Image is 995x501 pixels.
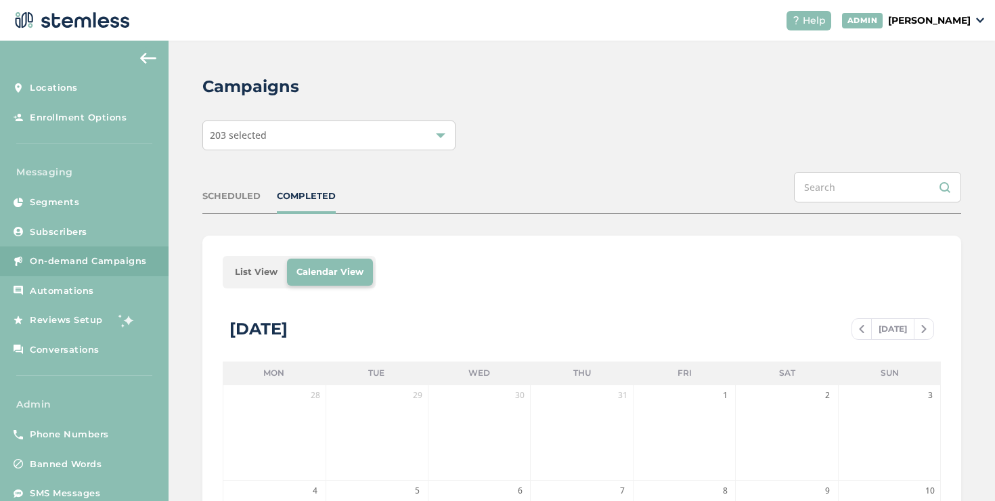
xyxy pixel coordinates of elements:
h2: Campaigns [202,74,299,99]
li: Sat [736,362,839,385]
span: Banned Words [30,458,102,471]
li: Thu [531,362,634,385]
img: icon-chevron-right-bae969c5.svg [921,325,927,333]
iframe: Chat Widget [927,436,995,501]
span: 3 [923,389,937,402]
div: [DATE] [229,317,288,341]
span: 4 [309,484,322,498]
input: Search [794,172,961,202]
p: [PERSON_NAME] [888,14,971,28]
li: Fri [633,362,736,385]
span: 6 [513,484,527,498]
span: SMS Messages [30,487,100,500]
div: SCHEDULED [202,190,261,203]
span: Segments [30,196,79,209]
span: Locations [30,81,78,95]
li: Sun [838,362,941,385]
span: Reviews Setup [30,313,103,327]
img: logo-dark-0685b13c.svg [11,7,130,34]
span: 10 [923,484,937,498]
span: Subscribers [30,225,87,239]
span: Enrollment Options [30,111,127,125]
span: On-demand Campaigns [30,255,147,268]
span: 203 selected [210,129,267,141]
img: icon_down-arrow-small-66adaf34.svg [976,18,984,23]
span: Help [803,14,826,28]
span: 29 [411,389,424,402]
span: 30 [513,389,527,402]
img: icon-arrow-back-accent-c549486e.svg [140,53,156,64]
span: 5 [411,484,424,498]
li: List View [225,259,287,286]
span: 8 [718,484,732,498]
li: Calendar View [287,259,373,286]
span: 28 [309,389,322,402]
img: glitter-stars-b7820f95.gif [113,307,140,334]
li: Tue [326,362,428,385]
span: 2 [821,389,835,402]
span: 7 [616,484,629,498]
div: COMPLETED [277,190,336,203]
img: icon-chevron-left-b8c47ebb.svg [859,325,864,333]
span: Conversations [30,343,99,357]
div: ADMIN [842,13,883,28]
span: 1 [718,389,732,402]
span: 31 [616,389,629,402]
img: icon-help-white-03924b79.svg [792,16,800,24]
li: Mon [223,362,326,385]
span: 9 [821,484,835,498]
li: Wed [428,362,531,385]
span: Phone Numbers [30,428,109,441]
span: Automations [30,284,94,298]
span: [DATE] [871,319,914,339]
